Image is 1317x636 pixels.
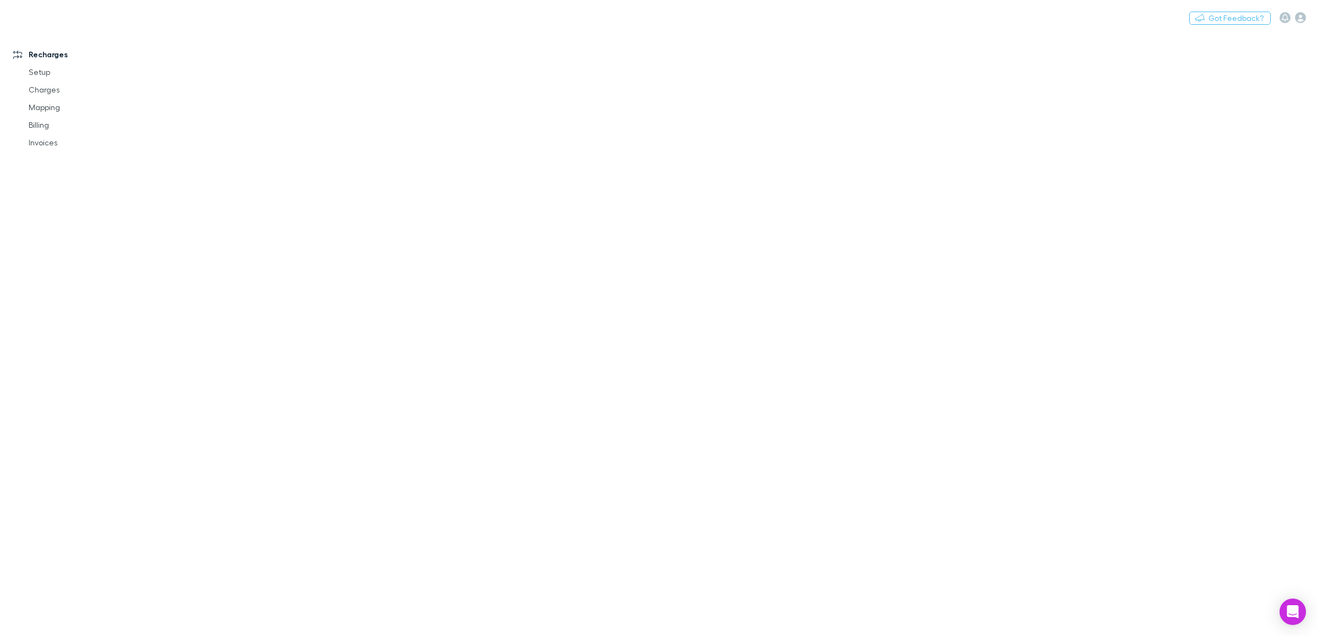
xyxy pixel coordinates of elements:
a: Setup [18,63,155,81]
a: Billing [18,116,155,134]
button: Got Feedback? [1189,12,1271,25]
a: Invoices [18,134,155,151]
a: Charges [18,81,155,99]
div: Open Intercom Messenger [1280,599,1306,625]
a: Mapping [18,99,155,116]
a: Recharges [2,46,155,63]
